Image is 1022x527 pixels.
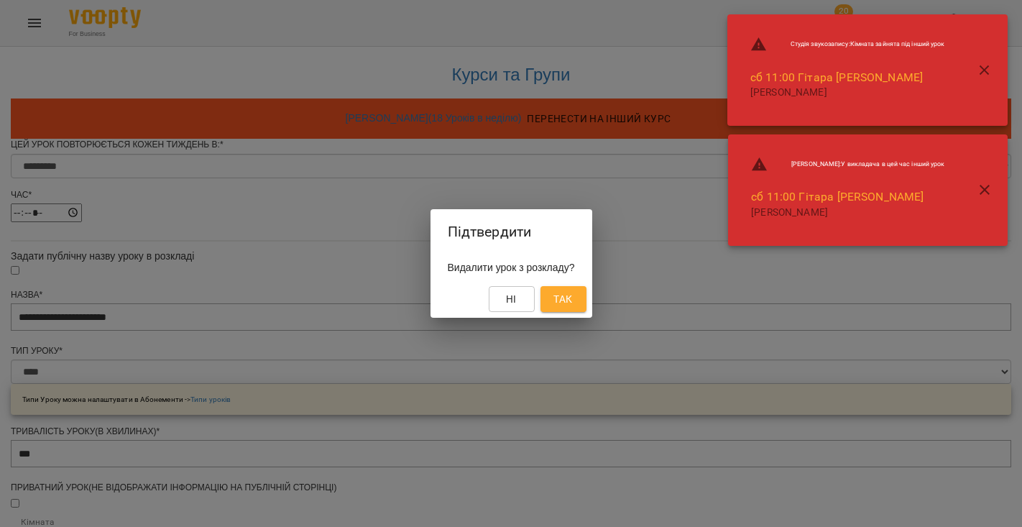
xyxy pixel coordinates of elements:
span: Так [553,290,572,308]
p: [PERSON_NAME] [750,86,945,100]
h2: Підтвердити [448,221,575,243]
li: [PERSON_NAME] : У викладача в цей час інший урок [740,150,956,179]
div: Видалити урок з розкладу? [431,255,592,280]
button: Так [540,286,586,312]
button: Ні [489,286,535,312]
li: Студія звукозапису : Кімната зайнята під інший урок [739,30,957,59]
a: сб 11:00 Гітара [PERSON_NAME] [751,190,924,203]
a: сб 11:00 Гітара [PERSON_NAME] [750,70,923,84]
p: [PERSON_NAME] [751,206,944,220]
span: Ні [506,290,517,308]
